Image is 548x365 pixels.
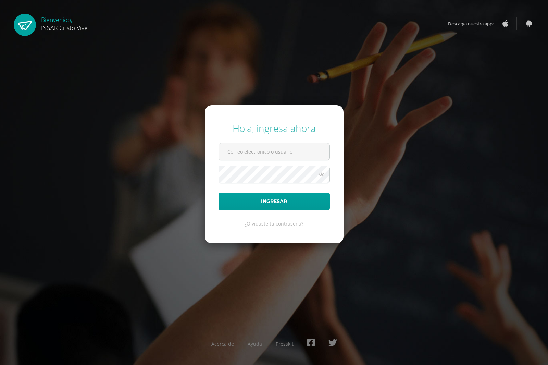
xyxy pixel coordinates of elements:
button: Ingresar [219,193,330,210]
a: Ayuda [248,341,262,347]
a: Presskit [276,341,294,347]
div: Hola, ingresa ahora [219,122,330,135]
input: Correo electrónico o usuario [219,143,329,160]
span: Descarga nuestra app: [448,17,500,30]
span: INSAR Cristo Vive [41,24,88,32]
a: Acerca de [211,341,234,347]
div: Bienvenido, [41,14,88,32]
a: ¿Olvidaste tu contraseña? [245,220,303,227]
